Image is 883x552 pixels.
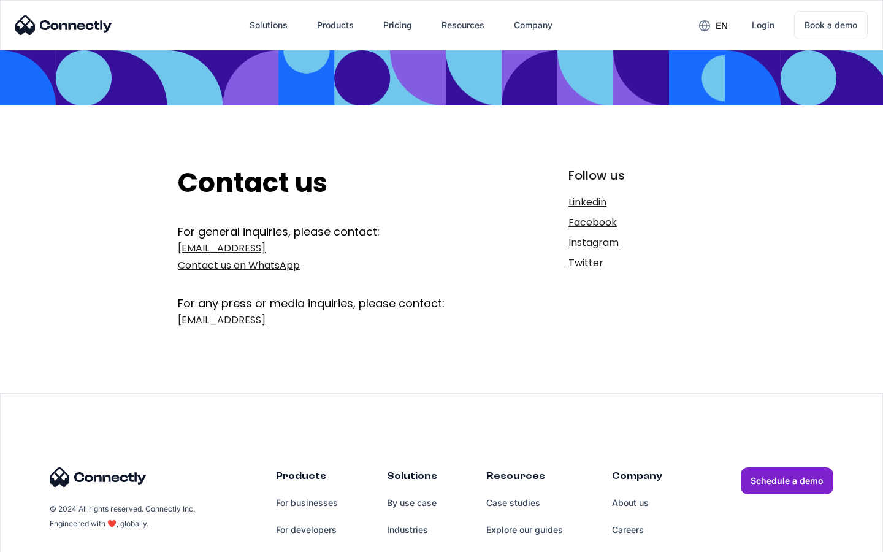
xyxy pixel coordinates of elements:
a: For developers [276,516,338,543]
a: About us [612,489,662,516]
div: Solutions [250,17,288,34]
a: For businesses [276,489,338,516]
div: © 2024 All rights reserved. Connectly Inc. Engineered with ❤️, globally. [50,502,197,531]
div: Company [514,17,552,34]
div: Pricing [383,17,412,34]
div: Solutions [387,467,437,489]
a: Schedule a demo [741,467,833,494]
div: Resources [442,17,484,34]
h2: Contact us [178,167,489,199]
a: Case studies [486,489,563,516]
img: Connectly Logo [50,467,147,487]
a: Twitter [568,255,705,272]
div: Company [612,467,662,489]
div: Follow us [568,167,705,184]
a: By use case [387,489,437,516]
aside: Language selected: English [12,531,74,548]
a: Instagram [568,234,705,251]
a: Explore our guides [486,516,563,543]
div: Login [752,17,774,34]
ul: Language list [25,531,74,548]
a: Facebook [568,214,705,231]
a: [EMAIL_ADDRESS]Contact us on WhatsApp [178,240,489,274]
div: Products [317,17,354,34]
a: Pricing [373,10,422,40]
div: For general inquiries, please contact: [178,224,489,240]
a: [EMAIL_ADDRESS] [178,312,489,329]
div: en [716,17,728,34]
a: Careers [612,516,662,543]
a: Book a demo [794,11,868,39]
a: Login [742,10,784,40]
div: Resources [486,467,563,489]
img: Connectly Logo [15,15,112,35]
a: Industries [387,516,437,543]
a: Linkedin [568,194,705,211]
div: Products [276,467,338,489]
div: For any press or media inquiries, please contact: [178,277,489,312]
